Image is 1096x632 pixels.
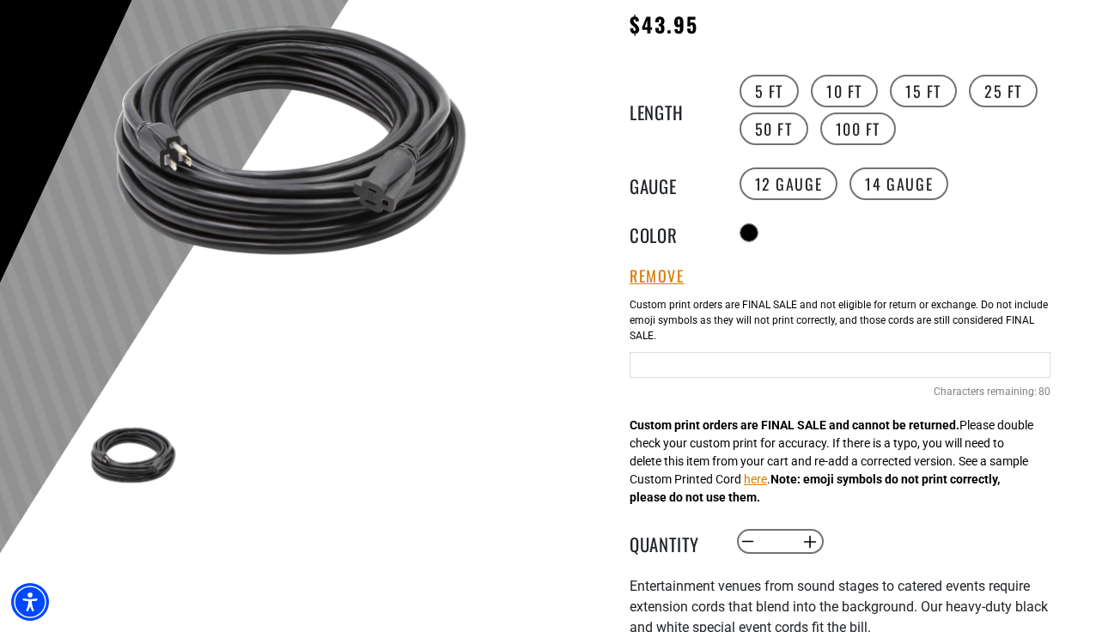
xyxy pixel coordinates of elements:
img: black [83,405,183,505]
label: 100 FT [820,112,897,145]
strong: Note: emoji symbols do not print correctly, please do not use them. [630,472,1000,504]
label: 12 Gauge [740,167,838,200]
div: Accessibility Menu [11,583,49,621]
label: 15 FT [890,75,957,107]
label: 14 Gauge [849,167,948,200]
label: 10 FT [811,75,878,107]
label: Quantity [630,531,715,553]
legend: Color [630,222,715,244]
span: Characters remaining: [934,386,1037,398]
input: Text field [630,352,1050,378]
legend: Length [630,99,715,121]
button: here [744,471,767,489]
span: $43.95 [630,9,698,39]
legend: Gauge [630,173,715,195]
label: 50 FT [740,112,808,145]
span: 80 [1038,384,1050,399]
label: 25 FT [969,75,1038,107]
button: Remove [630,267,685,286]
label: 5 FT [740,75,799,107]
